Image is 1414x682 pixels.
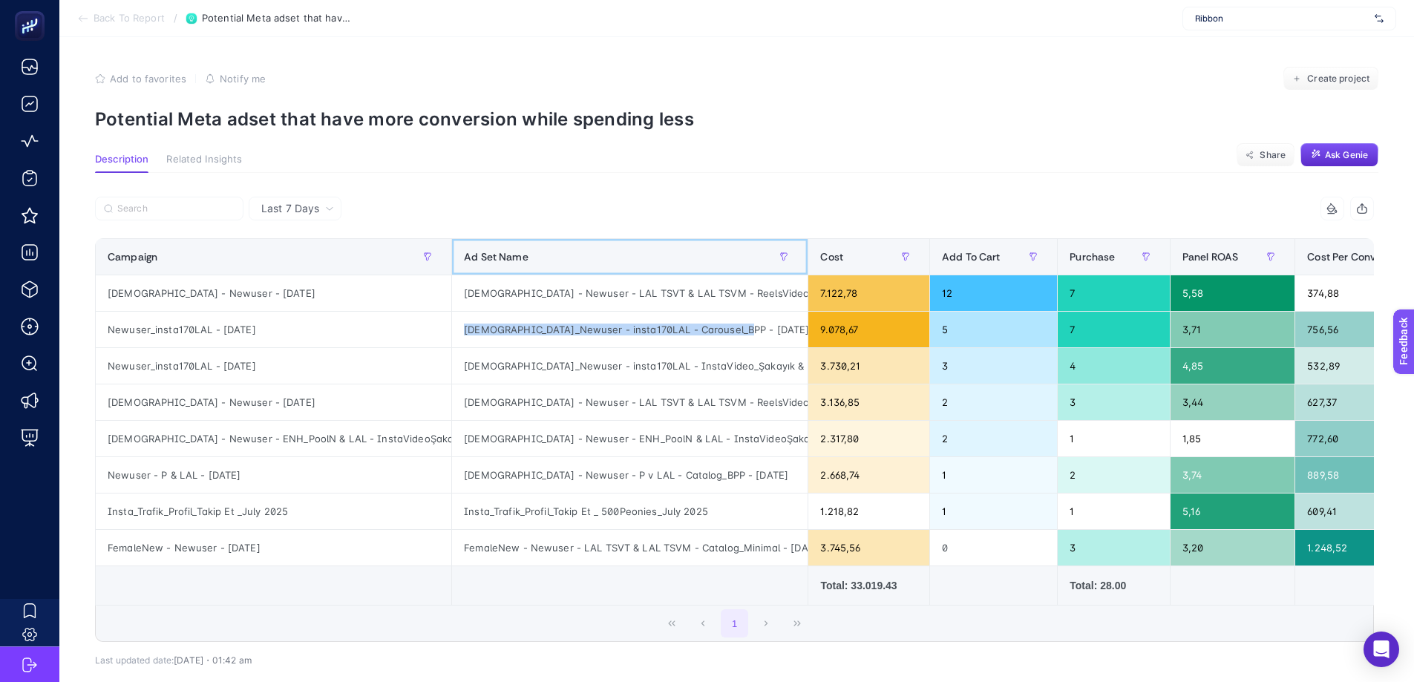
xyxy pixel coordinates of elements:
button: Ask Genie [1300,143,1378,167]
span: Cost [820,251,843,263]
div: 0 [930,530,1057,565]
div: Newuser - P & LAL - [DATE] [96,457,451,493]
div: [DEMOGRAPHIC_DATA] - Newuser - [DATE] [96,384,451,420]
div: 3,20 [1171,530,1295,565]
div: 2.668,74 [808,457,929,493]
span: [DATE]・01:42 am [174,655,252,666]
div: 5,16 [1171,494,1295,529]
span: Purchase [1070,251,1115,263]
div: 2 [930,384,1057,420]
span: Create project [1307,73,1369,85]
div: Insta_Trafik_Profil_Takip Et _ 500Peonies_July 2025 [452,494,808,529]
div: [DEMOGRAPHIC_DATA] - Newuser - LAL TSVT & LAL TSVM - ReelsVideo_Unicorn & Catalog_BPP - [DATE] [452,275,808,311]
div: 7 [1058,275,1169,311]
div: [DEMOGRAPHIC_DATA] - Newuser - ENH_PoolN & LAL - InstaVideoŞakayık - [DATE] [96,421,451,456]
div: 3 [930,348,1057,384]
div: FemaleNew - Newuser - LAL TSVT & LAL TSVM - Catalog_Minimal - [DATE] [452,530,808,565]
span: Ad Set Name [464,251,528,263]
div: [DEMOGRAPHIC_DATA] - Newuser - [DATE] [96,275,451,311]
span: Ribbon [1195,13,1369,24]
div: 1 [1058,421,1169,456]
div: [DEMOGRAPHIC_DATA]_Newuser - insta170LAL - InstaVideo_Şakayık & Catalog_BPP - [DATE] [452,348,808,384]
div: 7.122,78 [808,275,929,311]
div: 3,44 [1171,384,1295,420]
span: Last 7 Days [261,201,319,216]
div: 12 [930,275,1057,311]
div: 1 [930,457,1057,493]
div: 4,85 [1171,348,1295,384]
div: 2 [1058,457,1169,493]
div: Newuser_insta170LAL - [DATE] [96,348,451,384]
div: 9.078,67 [808,312,929,347]
span: Last updated date: [95,655,174,666]
span: Notify me [220,73,266,85]
span: / [174,12,177,24]
div: Insta_Trafik_Profil_Takip Et _July 2025 [96,494,451,529]
input: Search [117,203,235,214]
div: [DEMOGRAPHIC_DATA] - Newuser - ENH_PoolN & LAL - InstaVideoŞakayık - [DATE] [452,421,808,456]
div: [DEMOGRAPHIC_DATA] - Newuser - LAL TSVT & LAL TSVM - ReelsVideo_Şakayık & Catalog_BPP - [DATE] [452,384,808,420]
img: svg%3e [1375,11,1384,26]
div: Newuser_insta170LAL - [DATE] [96,312,451,347]
span: Potential Meta adset that have more conversion while spending less [202,13,350,24]
div: [DEMOGRAPHIC_DATA] - Newuser - P v LAL - Catalog_BPP - [DATE] [452,457,808,493]
div: 2 [930,421,1057,456]
span: Panel ROAS [1182,251,1238,263]
div: 3,71 [1171,312,1295,347]
div: 1.218,82 [808,494,929,529]
button: Add to favorites [95,73,186,85]
div: 1 [930,494,1057,529]
div: 1 [1058,494,1169,529]
button: Description [95,154,148,173]
div: 3,74 [1171,457,1295,493]
span: Related Insights [166,154,242,165]
button: 1 [721,609,749,637]
div: 7 [1058,312,1169,347]
p: Potential Meta adset that have more conversion while spending less [95,108,1378,130]
div: 5,58 [1171,275,1295,311]
span: Share [1260,149,1286,161]
div: Total: 28.00 [1070,578,1157,593]
button: Notify me [205,73,266,85]
div: 3 [1058,530,1169,565]
span: Back To Report [94,13,165,24]
div: Open Intercom Messenger [1364,632,1399,667]
div: [DEMOGRAPHIC_DATA]_Newuser - insta170LAL - Carousel_BPP - [DATE] [452,312,808,347]
span: Add to favorites [110,73,186,85]
span: Feedback [9,4,56,16]
span: Cost Per Conversions [1307,251,1410,263]
button: Create project [1283,67,1378,91]
div: Last 7 Days [95,220,1374,666]
span: Campaign [108,251,157,263]
div: 4 [1058,348,1169,384]
div: FemaleNew - Newuser - [DATE] [96,530,451,565]
div: 3.136,85 [808,384,929,420]
div: 3 [1058,384,1169,420]
span: Add To Cart [942,251,1001,263]
div: Total: 33.019.43 [820,578,917,593]
button: Related Insights [166,154,242,173]
div: 2.317,80 [808,421,929,456]
div: 3.730,21 [808,348,929,384]
span: Ask Genie [1325,149,1368,161]
div: 5 [930,312,1057,347]
button: Share [1237,143,1294,167]
div: 3.745,56 [808,530,929,565]
span: Description [95,154,148,165]
div: 1,85 [1171,421,1295,456]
